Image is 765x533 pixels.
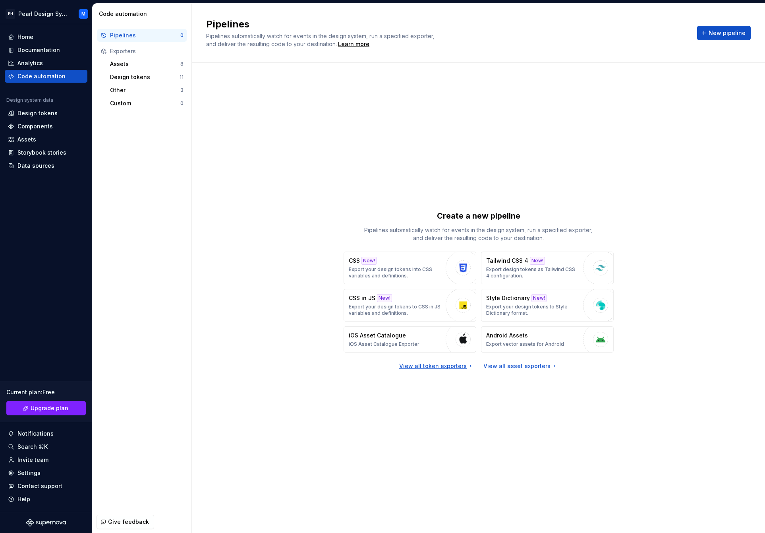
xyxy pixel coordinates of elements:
p: Export design tokens as Tailwind CSS 4 configuration. [486,266,579,279]
button: Tailwind CSS 4New!Export design tokens as Tailwind CSS 4 configuration. [481,252,614,284]
div: 11 [180,74,184,80]
span: Give feedback [108,518,149,526]
div: New! [531,294,547,302]
button: Contact support [5,480,87,492]
div: PH [6,9,15,19]
div: Data sources [17,162,54,170]
a: Storybook stories [5,146,87,159]
div: Exporters [110,47,184,55]
button: Assets8 [107,58,187,70]
div: Custom [110,99,180,107]
a: Data sources [5,159,87,172]
p: CSS [349,257,360,265]
button: Other3 [107,84,187,97]
button: Pipelines0 [97,29,187,42]
div: Documentation [17,46,60,54]
span: New pipeline [709,29,746,37]
div: Search ⌘K [17,443,48,451]
button: Custom0 [107,97,187,110]
div: Assets [17,136,36,143]
a: Code automation [5,70,87,83]
p: iOS Asset Catalogue [349,331,406,339]
a: Components [5,120,87,133]
a: Upgrade plan [6,401,86,415]
button: Design tokens11 [107,71,187,83]
div: Home [17,33,33,41]
a: Learn more [338,40,369,48]
div: M [81,11,85,17]
div: 3 [180,87,184,93]
button: Style DictionaryNew!Export your design tokens to Style Dictionary format. [481,289,614,322]
div: Help [17,495,30,503]
p: Export your design tokens to CSS in JS variables and definitions. [349,304,442,316]
p: iOS Asset Catalogue Exporter [349,341,419,347]
div: Design tokens [17,109,58,117]
div: Pipelines [110,31,180,39]
a: Analytics [5,57,87,70]
button: CSSNew!Export your design tokens into CSS variables and definitions. [344,252,476,284]
button: Give feedback [97,515,154,529]
div: New! [377,294,392,302]
div: 0 [180,32,184,39]
div: Notifications [17,430,54,438]
button: Notifications [5,427,87,440]
div: Pearl Design System [18,10,69,18]
p: Tailwind CSS 4 [486,257,528,265]
a: Home [5,31,87,43]
span: . [337,41,371,47]
a: View all token exporters [399,362,474,370]
p: Style Dictionary [486,294,530,302]
svg: Supernova Logo [26,519,66,527]
button: PHPearl Design SystemM [2,5,91,22]
button: Help [5,493,87,506]
button: Search ⌘K [5,440,87,453]
div: New! [530,257,545,265]
div: Code automation [17,72,66,80]
div: Invite team [17,456,48,464]
div: Components [17,122,53,130]
button: New pipeline [697,26,751,40]
div: Settings [17,469,41,477]
h2: Pipelines [206,18,688,31]
div: Current plan : Free [6,388,86,396]
a: Design tokens [5,107,87,120]
button: CSS in JSNew!Export your design tokens to CSS in JS variables and definitions. [344,289,476,322]
div: 0 [180,100,184,107]
div: Assets [110,60,180,68]
p: Export your design tokens into CSS variables and definitions. [349,266,442,279]
a: Documentation [5,44,87,56]
div: 8 [180,61,184,67]
div: Analytics [17,59,43,67]
a: Invite team [5,454,87,466]
div: Design tokens [110,73,180,81]
p: Create a new pipeline [437,210,520,221]
a: Assets [5,133,87,146]
div: Contact support [17,482,62,490]
span: Upgrade plan [31,404,68,412]
button: iOS Asset CatalogueiOS Asset Catalogue Exporter [344,326,476,353]
div: Design system data [6,97,53,103]
div: New! [361,257,377,265]
p: Pipelines automatically watch for events in the design system, run a specified exporter, and deli... [359,226,598,242]
a: View all asset exporters [483,362,558,370]
div: Code automation [99,10,188,18]
p: CSS in JS [349,294,375,302]
p: Export vector assets for Android [486,341,564,347]
button: Android AssetsExport vector assets for Android [481,326,614,353]
a: Settings [5,467,87,479]
div: Storybook stories [17,149,66,157]
span: Pipelines automatically watch for events in the design system, run a specified exporter, and deli... [206,33,436,47]
p: Export your design tokens to Style Dictionary format. [486,304,579,316]
div: Other [110,86,180,94]
p: Android Assets [486,331,528,339]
